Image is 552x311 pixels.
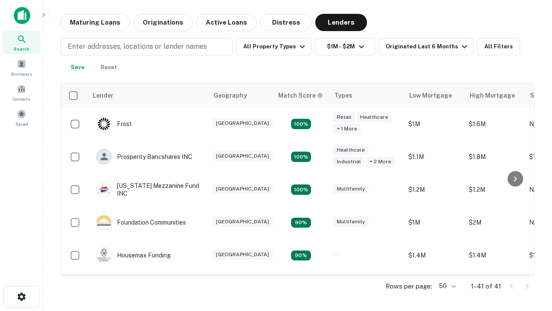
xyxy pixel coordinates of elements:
[196,14,257,31] button: Active Loans
[3,106,41,129] a: Saved
[404,108,464,140] td: $1M
[464,239,525,272] td: $1.4M
[509,214,552,256] iframe: Chat Widget
[95,59,122,76] button: Reset
[213,118,273,128] div: [GEOGRAPHIC_DATA]
[470,90,515,101] div: High Mortgage
[213,217,273,227] div: [GEOGRAPHIC_DATA]
[464,173,525,206] td: $1.2M
[13,95,30,102] span: Contacts
[404,206,464,239] td: $1M
[291,184,311,195] div: Matching Properties: 5, hasApolloMatch: undefined
[16,121,28,127] span: Saved
[386,281,432,292] p: Rows per page:
[213,151,273,161] div: [GEOGRAPHIC_DATA]
[11,70,32,77] span: Borrowers
[278,91,323,100] div: Capitalize uses an advanced AI algorithm to match your search with the best lender. The match sco...
[96,116,132,132] div: Frost
[464,272,525,305] td: $1.6M
[333,157,364,167] div: Industrial
[333,112,355,122] div: Retail
[464,108,525,140] td: $1.6M
[60,14,130,31] button: Maturing Loans
[97,215,111,230] img: picture
[464,83,525,108] th: High Mortgage
[409,90,452,101] div: Low Mortgage
[404,173,464,206] td: $1.2M
[14,45,29,52] span: Search
[329,83,404,108] th: Types
[334,90,352,101] div: Types
[273,83,329,108] th: Capitalize uses an advanced AI algorithm to match your search with the best lender. The match sco...
[477,38,520,55] button: All Filters
[213,90,247,101] div: Geography
[208,83,273,108] th: Geography
[14,7,30,24] img: capitalize-icon.png
[315,14,367,31] button: Lenders
[278,91,321,100] h6: Match Score
[96,149,192,165] div: Prosperity Bancshares INC
[333,217,368,227] div: Multifamily
[68,41,207,52] p: Enter addresses, locations or lender names
[291,251,311,261] div: Matching Properties: 4, hasApolloMatch: undefined
[96,215,186,230] div: Foundation Communities
[93,90,113,101] div: Lender
[64,59,91,76] button: Save your search to get updates of matches that match your search criteria.
[404,140,464,173] td: $1.1M
[471,281,501,292] p: 1–41 of 41
[333,184,368,194] div: Multifamily
[133,14,193,31] button: Originations
[333,124,361,134] div: + 1 more
[3,56,41,79] a: Borrowers
[379,38,474,55] button: Originated Last 6 Months
[291,119,311,129] div: Matching Properties: 5, hasApolloMatch: undefined
[213,184,273,194] div: [GEOGRAPHIC_DATA]
[213,250,273,260] div: [GEOGRAPHIC_DATA]
[3,81,41,104] a: Contacts
[96,182,200,197] div: [US_STATE] Mezzanine Fund INC
[386,41,470,52] div: Originated Last 6 Months
[97,117,111,131] img: picture
[97,248,111,263] img: picture
[366,157,395,167] div: + 2 more
[88,83,208,108] th: Lender
[60,38,233,55] button: Enter addresses, locations or lender names
[96,248,171,263] div: Housemax Funding
[464,140,525,173] td: $1.8M
[97,182,111,197] img: picture
[236,38,311,55] button: All Property Types
[404,83,464,108] th: Low Mortgage
[404,239,464,272] td: $1.4M
[436,280,457,292] div: 50
[333,145,368,155] div: Healthcare
[291,152,311,162] div: Matching Properties: 8, hasApolloMatch: undefined
[357,112,392,122] div: Healthcare
[291,218,311,228] div: Matching Properties: 4, hasApolloMatch: undefined
[315,38,375,55] button: $1M - $2M
[464,206,525,239] td: $2M
[3,31,41,54] a: Search
[404,272,464,305] td: $1.4M
[260,14,312,31] button: Distress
